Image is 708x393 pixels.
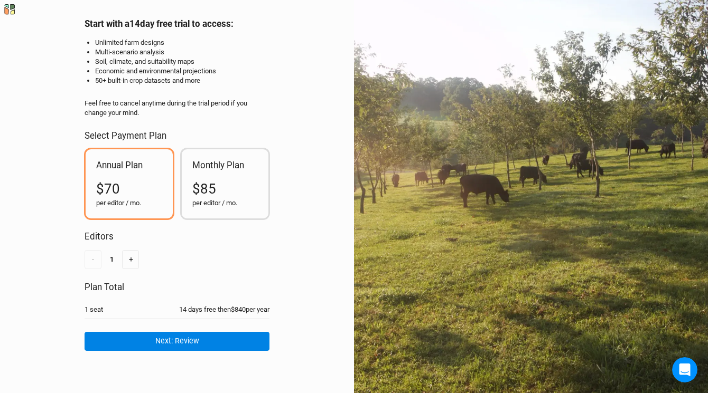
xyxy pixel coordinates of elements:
h2: Select Payment Plan [85,130,269,141]
div: 1 [110,255,114,264]
li: Economic and environmental projections [95,66,269,76]
div: 14 days free then $840 per year [179,305,269,314]
h2: Plan Total [85,282,269,292]
div: 1 seat [85,305,103,314]
div: per editor / mo. [96,198,162,208]
li: Soil, climate, and suitability maps [95,57,269,66]
li: 50+ built-in crop datasets and more [95,76,269,85]
h2: Monthly Plan [192,160,258,170]
h2: Editors [85,231,269,242]
div: Monthly Plan$85per editor / mo. [182,149,269,218]
button: Next: Review [85,332,269,350]
li: Multi-scenario analysis [95,47,269,57]
div: Annual Plan$70per editor / mo. [86,149,173,218]
div: per editor / mo. [192,198,258,208]
div: Feel free to cancel anytime during the trial period if you change your mind. [85,99,269,118]
span: $70 [96,181,120,197]
h2: Annual Plan [96,160,162,170]
iframe: Intercom live chat [672,357,697,382]
span: $85 [192,181,216,197]
button: + [122,250,139,269]
li: Unlimited farm designs [95,38,269,47]
button: - [85,250,101,269]
h2: Start with a 14 day free trial to access: [85,18,269,29]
